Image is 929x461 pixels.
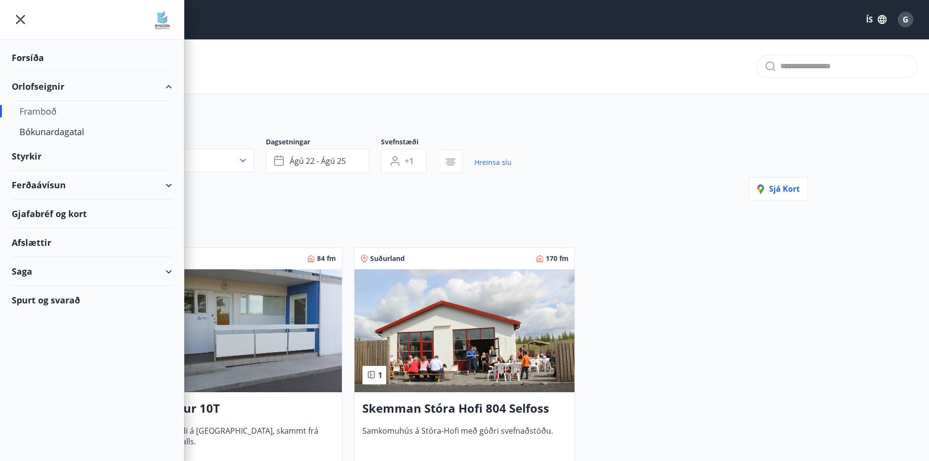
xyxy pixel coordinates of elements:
[12,257,172,286] div: Saga
[12,200,172,228] div: Gjafabréf og kort
[12,286,172,314] div: Spurt og svarað
[290,156,346,166] span: ágú 22 - ágú 25
[12,171,172,200] div: Ferðaávísun
[903,14,909,25] span: G
[153,11,172,30] img: union_logo
[12,228,172,257] div: Afslættir
[405,156,414,166] span: +1
[266,137,381,149] span: Dagsetningar
[749,177,808,200] button: Sjá kort
[20,101,164,121] div: Framboð
[378,370,382,381] span: 1
[381,137,438,149] span: Svefnstæði
[317,254,336,263] span: 84 fm
[362,400,567,418] h3: Skemman Stóra Hofi 804 Selfoss
[12,43,172,72] div: Forsíða
[370,254,405,263] span: Suðurland
[130,425,334,458] span: Íbúð í Furulundi á [GEOGRAPHIC_DATA], skammt frá rótum Hlíðarfjalls.
[474,152,512,173] a: Hreinsa síu
[121,149,254,172] button: Allt
[355,269,574,392] img: Paella dish
[861,11,892,28] button: ÍS
[122,269,342,392] img: Paella dish
[12,72,172,101] div: Orlofseignir
[894,8,917,31] button: G
[130,400,334,418] h3: Furulundur 10T
[546,254,569,263] span: 170 fm
[12,142,172,171] div: Styrkir
[757,183,800,194] span: Sjá kort
[121,137,266,149] span: Svæði
[362,425,567,458] span: Samkomuhús á Stóra-Hofi með góðri svefnaðstöðu.
[266,149,369,173] button: ágú 22 - ágú 25
[381,149,427,173] button: +1
[20,121,164,142] div: Bókunardagatal
[12,11,29,28] button: menu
